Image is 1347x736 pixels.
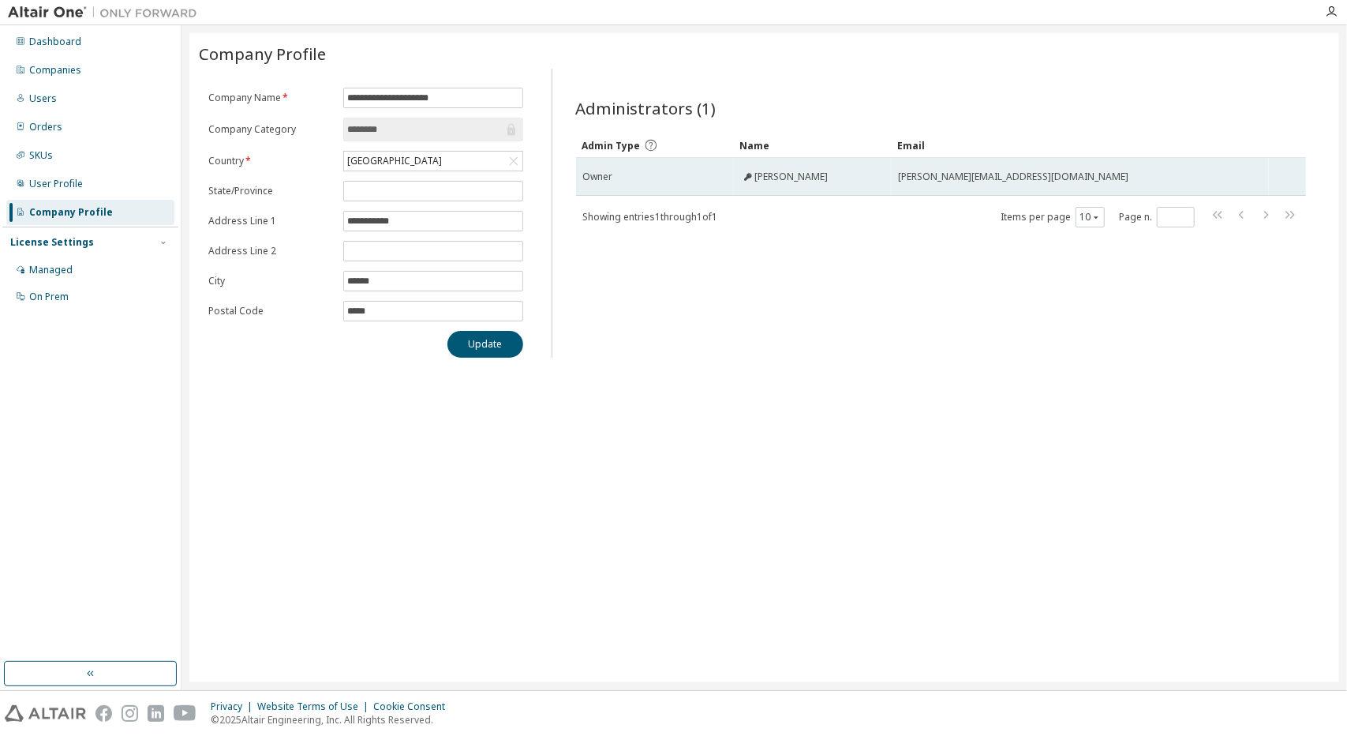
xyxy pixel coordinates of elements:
[257,700,373,713] div: Website Terms of Use
[755,171,829,183] span: [PERSON_NAME]
[211,713,455,727] p: © 2025 Altair Engineering, Inc. All Rights Reserved.
[5,705,86,722] img: altair_logo.svg
[373,700,455,713] div: Cookie Consent
[740,133,885,158] div: Name
[29,178,83,190] div: User Profile
[174,705,196,722] img: youtube.svg
[208,92,334,104] label: Company Name
[29,291,69,303] div: On Prem
[199,43,326,65] span: Company Profile
[29,264,73,276] div: Managed
[583,210,718,223] span: Showing entries 1 through 1 of 1
[576,97,717,119] span: Administrators (1)
[211,700,257,713] div: Privacy
[208,123,334,136] label: Company Category
[447,331,523,358] button: Update
[583,171,613,183] span: Owner
[29,121,62,133] div: Orders
[10,236,94,249] div: License Settings
[122,705,138,722] img: instagram.svg
[1119,207,1195,227] span: Page n.
[208,155,334,167] label: Country
[29,206,113,219] div: Company Profile
[29,149,53,162] div: SKUs
[8,5,205,21] img: Altair One
[208,245,334,257] label: Address Line 2
[1079,211,1101,223] button: 10
[344,152,522,171] div: [GEOGRAPHIC_DATA]
[345,152,444,170] div: [GEOGRAPHIC_DATA]
[29,92,57,105] div: Users
[148,705,164,722] img: linkedin.svg
[208,185,334,197] label: State/Province
[208,275,334,287] label: City
[208,305,334,317] label: Postal Code
[899,171,1129,183] span: [PERSON_NAME][EMAIL_ADDRESS][DOMAIN_NAME]
[29,64,81,77] div: Companies
[582,139,641,152] span: Admin Type
[29,36,81,48] div: Dashboard
[95,705,112,722] img: facebook.svg
[1001,207,1105,227] span: Items per page
[208,215,334,227] label: Address Line 1
[898,133,1263,158] div: Email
